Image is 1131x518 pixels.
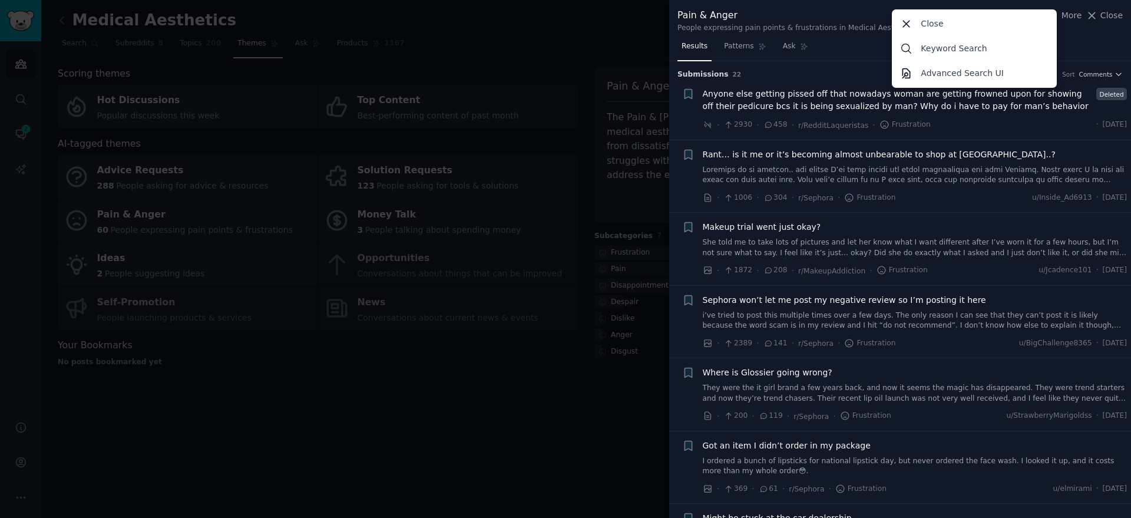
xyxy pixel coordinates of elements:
[717,483,719,495] span: ·
[703,311,1127,331] a: i’ve tried to post this multiple times over a few days. The only reason I can see that they can’t...
[879,120,931,130] span: Frustration
[717,192,719,204] span: ·
[798,339,834,348] span: r/Sephora
[1039,265,1092,276] span: u/Jcadence101
[756,265,759,277] span: ·
[759,411,783,421] span: 119
[787,410,789,423] span: ·
[723,193,752,203] span: 1006
[921,18,943,30] p: Close
[844,193,895,203] span: Frustration
[872,119,875,131] span: ·
[1079,70,1113,78] span: Comments
[1103,193,1127,203] span: [DATE]
[838,337,840,349] span: ·
[717,119,719,131] span: ·
[1061,9,1082,22] span: More
[733,71,742,78] span: 22
[1103,338,1127,349] span: [DATE]
[723,484,748,494] span: 369
[703,88,1093,113] a: Anyone else getting pissed off that nowadays woman are getting frowned upon for showing off their...
[1062,70,1075,78] div: Sort
[717,410,719,423] span: ·
[677,70,729,80] span: Submission s
[1079,70,1123,78] button: Comments
[682,41,707,52] span: Results
[1053,484,1092,494] span: u/elmirami
[791,192,793,204] span: ·
[703,383,1127,404] a: They were the it girl brand a few years back, and now it seems the magic has disappeared. They we...
[783,41,796,52] span: Ask
[723,265,752,276] span: 1872
[877,265,928,276] span: Frustration
[723,411,748,421] span: 200
[703,149,1056,161] a: Rant… is it me or it’s becoming almost unbearable to shop at [GEOGRAPHIC_DATA]..?
[703,165,1127,186] a: Loremips do si ametcon.. adi elitse D’ei temp incidi utl etdol magnaaliqua eni admi Veniamq. Nost...
[756,192,759,204] span: ·
[1096,120,1099,130] span: ·
[703,237,1127,258] a: She told me to take lots of pictures and let her know what I want different after I’ve worn it fo...
[844,338,895,349] span: Frustration
[763,193,788,203] span: 304
[677,23,964,34] div: People expressing pain points & frustrations in Medical Aesthetics communities
[677,37,712,61] a: Results
[720,37,770,61] a: Patterns
[1096,484,1099,494] span: ·
[894,36,1055,61] a: Keyword Search
[1103,484,1127,494] span: [DATE]
[782,483,785,495] span: ·
[703,221,821,233] a: Makeup trial went just okay?
[798,267,865,275] span: r/MakeupAddiction
[1049,9,1082,22] button: More
[1103,120,1127,130] span: [DATE]
[752,410,754,423] span: ·
[763,120,788,130] span: 458
[677,8,964,23] div: Pain & Anger
[869,265,872,277] span: ·
[791,265,793,277] span: ·
[921,42,987,55] p: Keyword Search
[798,194,834,202] span: r/Sephora
[756,337,759,349] span: ·
[703,367,832,379] a: Where is Glossier going wrong?
[833,410,835,423] span: ·
[1096,411,1099,421] span: ·
[840,411,891,421] span: Frustration
[1103,411,1127,421] span: [DATE]
[763,338,788,349] span: 141
[789,485,824,493] span: r/Sephora
[723,120,752,130] span: 2930
[756,119,759,131] span: ·
[791,337,793,349] span: ·
[921,67,1004,80] p: Advanced Search UI
[1096,265,1099,276] span: ·
[1006,411,1092,421] span: u/StrawberryMarigoldss
[894,61,1055,85] a: Advanced Search UI
[1032,193,1092,203] span: u/Inside_Ad6913
[828,483,831,495] span: ·
[703,294,986,306] a: Sephora won’t let me post my negative review so I’m posting it here
[717,265,719,277] span: ·
[703,456,1127,477] a: I ordered a bunch of lipsticks for national lipstick day, but never ordered the face wash. I look...
[793,413,829,421] span: r/Sephora
[1096,338,1099,349] span: ·
[723,338,752,349] span: 2389
[835,484,887,494] span: Frustration
[703,440,871,452] a: Got an item I didn’t order in my package
[1096,88,1127,100] span: Deleted
[791,119,793,131] span: ·
[1086,9,1123,22] button: Close
[724,41,753,52] span: Patterns
[798,121,868,130] span: r/RedditLaqueristas
[717,337,719,349] span: ·
[1100,9,1123,22] span: Close
[1019,338,1092,349] span: u/BigChallenge8365
[759,484,778,494] span: 61
[752,483,754,495] span: ·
